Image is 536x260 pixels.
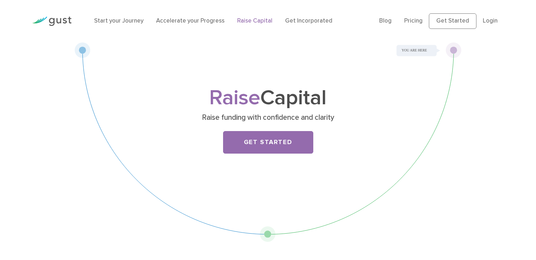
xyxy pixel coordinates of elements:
[223,131,313,154] a: Get Started
[94,17,143,24] a: Start your Journey
[483,17,498,24] a: Login
[237,17,272,24] a: Raise Capital
[285,17,332,24] a: Get Incorporated
[129,88,407,108] h1: Capital
[156,17,224,24] a: Accelerate your Progress
[379,17,392,24] a: Blog
[209,85,260,110] span: Raise
[429,13,476,29] a: Get Started
[131,113,405,123] p: Raise funding with confidence and clarity
[404,17,423,24] a: Pricing
[32,17,72,26] img: Gust Logo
